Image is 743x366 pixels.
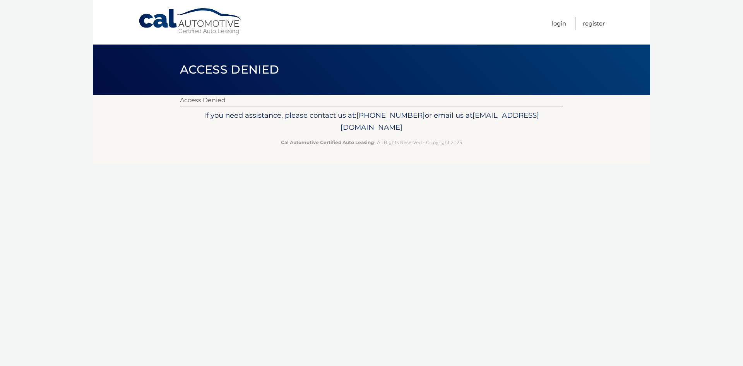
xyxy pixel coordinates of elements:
a: Cal Automotive [138,8,243,35]
p: - All Rights Reserved - Copyright 2025 [185,138,558,146]
p: Access Denied [180,95,563,106]
strong: Cal Automotive Certified Auto Leasing [281,139,374,145]
p: If you need assistance, please contact us at: or email us at [185,109,558,134]
span: [PHONE_NUMBER] [356,111,425,120]
a: Login [552,17,566,30]
span: Access Denied [180,62,279,77]
a: Register [583,17,605,30]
